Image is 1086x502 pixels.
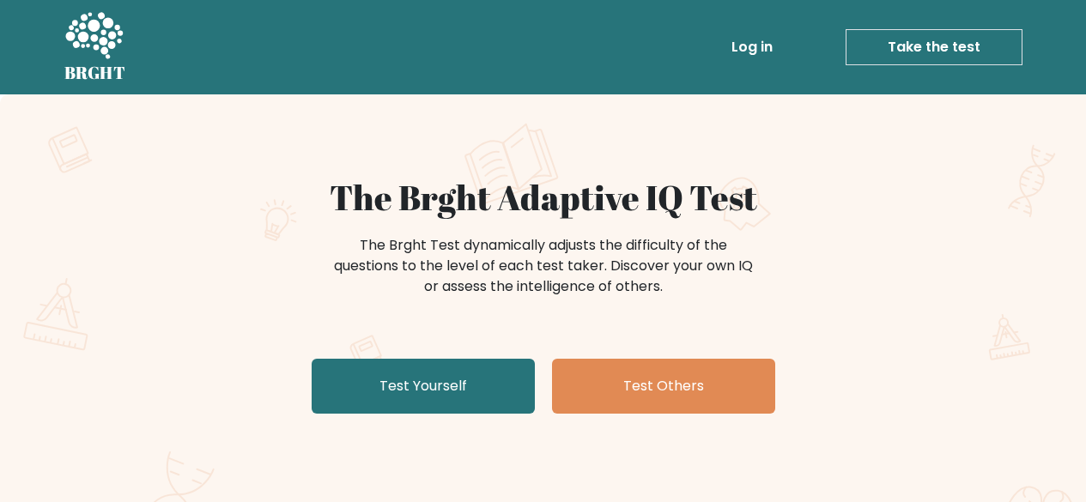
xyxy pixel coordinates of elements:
a: Test Yourself [312,359,535,414]
a: Take the test [846,29,1022,65]
a: Log in [725,30,780,64]
h5: BRGHT [64,63,126,83]
a: BRGHT [64,7,126,88]
div: The Brght Test dynamically adjusts the difficulty of the questions to the level of each test take... [329,235,758,297]
a: Test Others [552,359,775,414]
h1: The Brght Adaptive IQ Test [124,177,962,218]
